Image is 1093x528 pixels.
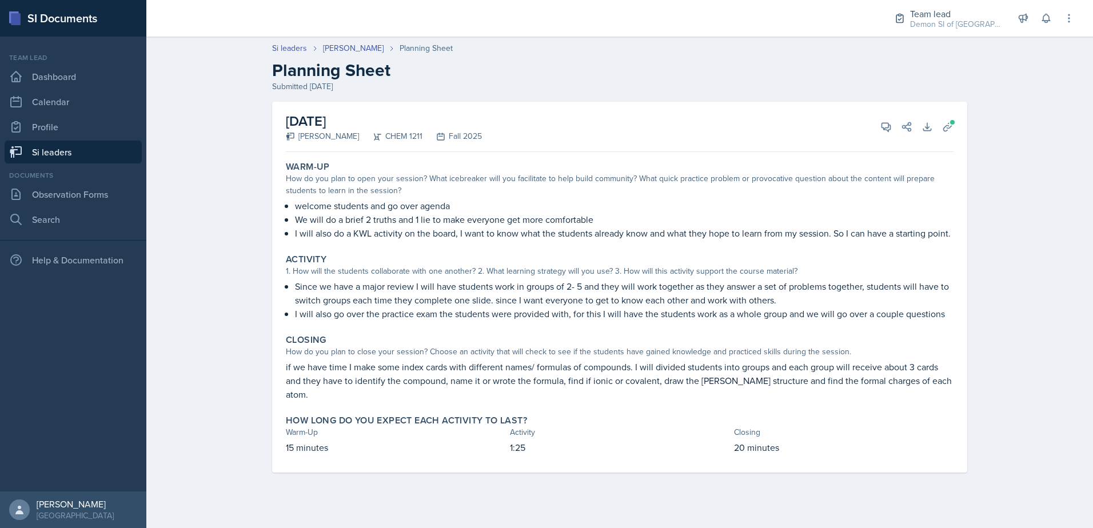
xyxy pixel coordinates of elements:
[272,42,307,54] a: Si leaders
[272,81,967,93] div: Submitted [DATE]
[5,115,142,138] a: Profile
[286,161,330,173] label: Warm-Up
[422,130,482,142] div: Fall 2025
[286,130,359,142] div: [PERSON_NAME]
[400,42,453,54] div: Planning Sheet
[295,213,954,226] p: We will do a brief 2 truths and 1 lie to make everyone get more comfortable
[734,426,954,438] div: Closing
[286,111,482,131] h2: [DATE]
[5,65,142,88] a: Dashboard
[323,42,384,54] a: [PERSON_NAME]
[286,254,326,265] label: Activity
[295,226,954,240] p: I will also do a KWL activity on the board, I want to know what the students already know and wha...
[37,498,114,510] div: [PERSON_NAME]
[295,279,954,307] p: Since we have a major review I will have students work in groups of 2- 5 and they will work toget...
[5,208,142,231] a: Search
[5,53,142,63] div: Team lead
[5,170,142,181] div: Documents
[5,141,142,163] a: Si leaders
[286,441,505,454] p: 15 minutes
[910,7,1002,21] div: Team lead
[286,334,326,346] label: Closing
[286,173,954,197] div: How do you plan to open your session? What icebreaker will you facilitate to help build community...
[272,60,967,81] h2: Planning Sheet
[295,307,954,321] p: I will also go over the practice exam the students were provided with, for this I will have the s...
[37,510,114,521] div: [GEOGRAPHIC_DATA]
[5,90,142,113] a: Calendar
[5,249,142,271] div: Help & Documentation
[286,360,954,401] p: if we have time I make some index cards with different names/ formulas of compounds. I will divid...
[286,415,527,426] label: How long do you expect each activity to last?
[286,346,954,358] div: How do you plan to close your session? Choose an activity that will check to see if the students ...
[510,426,729,438] div: Activity
[295,199,954,213] p: welcome students and go over agenda
[734,441,954,454] p: 20 minutes
[359,130,422,142] div: CHEM 1211
[910,18,1002,30] div: Demon SI of [GEOGRAPHIC_DATA] / Fall 2025
[286,265,954,277] div: 1. How will the students collaborate with one another? 2. What learning strategy will you use? 3....
[286,426,505,438] div: Warm-Up
[510,441,729,454] p: 1:25
[5,183,142,206] a: Observation Forms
